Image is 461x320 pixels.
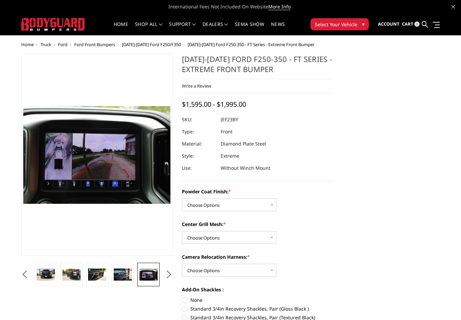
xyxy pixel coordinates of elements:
label: Standard 3/4in Recovery Shackles, Pair (Gloss Black ) [182,305,333,312]
label: None [182,296,333,303]
label: Camera Relocation Harness: [182,253,333,260]
a: Ford [58,41,67,47]
a: Truck [40,41,51,47]
a: Support [169,22,196,35]
img: Clear View Camera: Relocate your front camera and keep the functionality completely. [139,268,158,281]
a: Account [378,15,400,33]
span: 0 [414,22,419,27]
a: [DATE]-[DATE] Ford F250/F350 [122,41,181,47]
dd: Extreme [221,150,239,162]
img: 2023-2025 Ford F250-350 - FT Series - Extreme Front Bumper [37,268,55,281]
dt: SKU: [182,114,216,126]
span: Select Your Vehicle [315,21,357,28]
dd: Without Winch Mount [221,162,270,174]
span: ▾ [362,21,364,28]
a: More Info [268,3,291,10]
dt: Type: [182,126,216,138]
button: Next [164,269,174,280]
dd: Diamond Plate Steel [221,138,266,150]
a: Write a Review [182,83,211,89]
dt: Use: [182,162,216,174]
label: Powder Coat Finish: [182,188,333,195]
label: Center Grill Mesh: [182,221,333,228]
a: News [271,22,285,35]
dt: Material: [182,138,216,150]
button: Select Your Vehicle [310,18,369,30]
a: Ford Front Bumpers [74,41,115,47]
a: Dealers [202,22,228,35]
img: 2023-2025 Ford F250-350 - FT Series - Extreme Front Bumper [62,268,81,281]
a: Home [114,22,128,35]
a: Home [21,41,34,47]
a: SEMA Show [235,22,264,35]
label: Add-On Shackles : [182,286,333,293]
a: 2023-2025 Ford F250-350 - FT Series - Extreme Front Bumper [21,54,172,256]
dd: Front [221,126,233,138]
span: Cart [402,21,413,27]
img: 2023-2025 Ford F250-350 - FT Series - Extreme Front Bumper [114,268,132,281]
img: BODYGUARD BUMPERS [21,18,85,30]
img: 2023-2025 Ford F250-350 - FT Series - Extreme Front Bumper [88,268,106,281]
a: shop all [135,22,162,35]
span: $1,595.00 - $1,995.00 [182,100,246,109]
a: Cart 0 [402,15,419,33]
span: Account [378,21,400,27]
button: Previous [20,269,30,280]
dt: Style: [182,150,216,162]
span: [DATE]-[DATE] Ford F250-350 - FT Series - Extreme Front Bumper [188,41,315,47]
dd: JEF23BY [221,114,238,126]
h1: [DATE]-[DATE] Ford F250-350 - FT Series - Extreme Front Bumper [182,54,333,79]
